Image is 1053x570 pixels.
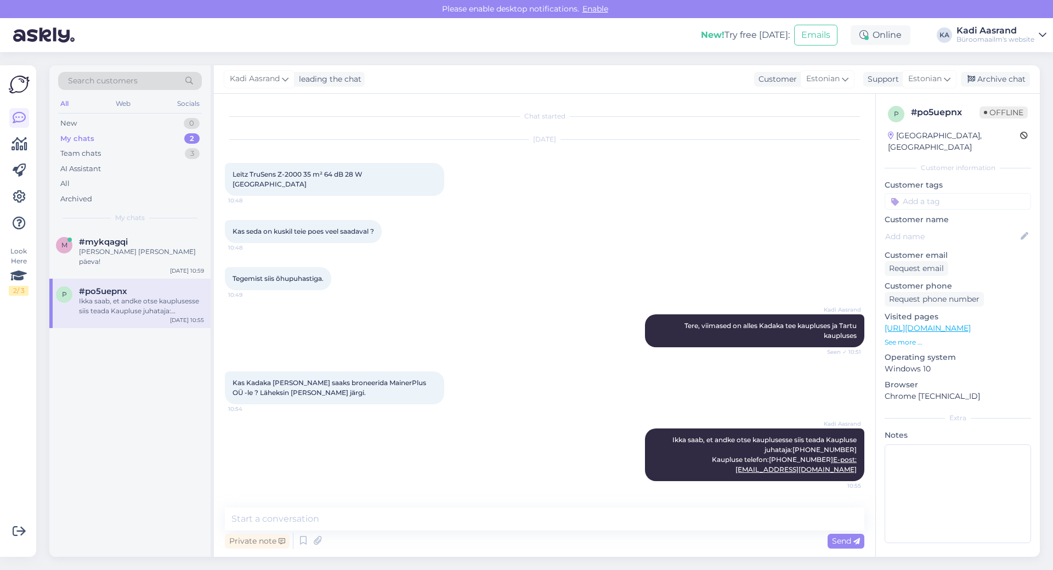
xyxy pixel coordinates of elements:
[885,363,1031,375] p: Windows 10
[908,73,942,85] span: Estonian
[61,241,67,249] span: m
[170,316,204,324] div: [DATE] 10:55
[79,237,128,247] span: #mykqagqi
[170,267,204,275] div: [DATE] 10:59
[684,321,858,340] span: Tere, viimased on alles Kadaka tee kaupluses ja Tartu kaupluses
[175,97,202,111] div: Socials
[885,311,1031,323] p: Visited pages
[885,391,1031,402] p: Chrome [TECHNICAL_ID]
[832,536,860,546] span: Send
[60,163,101,174] div: AI Assistant
[230,73,280,85] span: Kadi Aasrand
[701,29,790,42] div: Try free [DATE]:
[228,405,269,413] span: 10:54
[233,170,364,188] span: Leitz TruSens Z-2000 35 m² 64 dB 28 W [GEOGRAPHIC_DATA]
[956,35,1034,44] div: Büroomaailm's website
[115,213,145,223] span: My chats
[228,291,269,299] span: 10:49
[233,379,428,397] span: Kas Kadaka [PERSON_NAME] saaks broneerida MainerPlus OÜ -le ? Läheksin [PERSON_NAME] järgi.
[885,323,971,333] a: [URL][DOMAIN_NAME]
[956,26,1034,35] div: Kadi Aasrand
[184,133,200,144] div: 2
[79,247,204,267] div: [PERSON_NAME] [PERSON_NAME] päeva!
[885,214,1031,225] p: Customer name
[885,292,984,307] div: Request phone number
[961,72,1030,87] div: Archive chat
[60,178,70,189] div: All
[885,337,1031,347] p: See more ...
[9,246,29,296] div: Look Here
[68,75,138,87] span: Search customers
[701,30,724,40] b: New!
[185,148,200,159] div: 3
[579,4,612,14] span: Enable
[885,193,1031,210] input: Add a tag
[885,430,1031,441] p: Notes
[184,118,200,129] div: 0
[885,163,1031,173] div: Customer information
[228,244,269,252] span: 10:48
[295,74,361,85] div: leading the chat
[885,379,1031,391] p: Browser
[225,111,864,121] div: Chat started
[885,179,1031,191] p: Customer tags
[863,74,899,85] div: Support
[888,130,1020,153] div: [GEOGRAPHIC_DATA], [GEOGRAPHIC_DATA]
[60,148,101,159] div: Team chats
[233,274,324,283] span: Tegemist siis õhupuhastiga.
[851,25,910,45] div: Online
[9,286,29,296] div: 2 / 3
[233,227,374,235] span: Kas seda on kuskil teie poes veel saadaval ?
[885,280,1031,292] p: Customer phone
[885,230,1018,242] input: Add name
[820,482,861,490] span: 10:55
[937,27,952,43] div: KA
[225,534,290,549] div: Private note
[894,110,899,118] span: p
[60,133,94,144] div: My chats
[114,97,133,111] div: Web
[885,261,948,276] div: Request email
[794,25,837,46] button: Emails
[672,436,858,473] span: Ikka saab, et andke otse kauplusesse siis teada Kaupluse juhataja:[PHONE_NUMBER] Kaupluse telefon...
[820,348,861,356] span: Seen ✓ 10:51
[228,196,269,205] span: 10:48
[225,134,864,144] div: [DATE]
[956,26,1046,44] a: Kadi AasrandBüroomaailm's website
[820,306,861,314] span: Kadi Aasrand
[60,194,92,205] div: Archived
[9,74,30,95] img: Askly Logo
[60,118,77,129] div: New
[754,74,797,85] div: Customer
[820,420,861,428] span: Kadi Aasrand
[885,413,1031,423] div: Extra
[911,106,980,119] div: # po5uepnx
[885,250,1031,261] p: Customer email
[806,73,840,85] span: Estonian
[79,286,127,296] span: #po5uepnx
[62,290,67,298] span: p
[980,106,1028,118] span: Offline
[79,296,204,316] div: Ikka saab, et andke otse kauplusesse siis teada Kaupluse juhataja:[PHONE_NUMBER] Kaupluse telefon...
[885,352,1031,363] p: Operating system
[58,97,71,111] div: All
